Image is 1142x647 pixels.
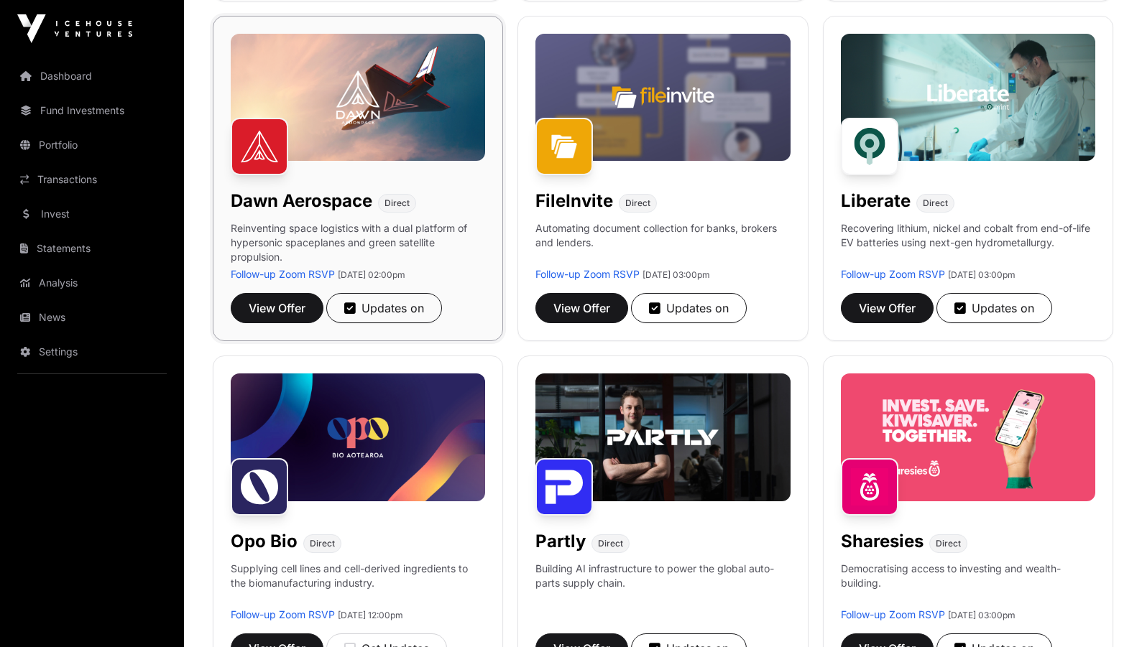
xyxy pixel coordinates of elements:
img: Opo Bio [231,458,288,516]
span: [DATE] 03:00pm [643,269,710,280]
span: [DATE] 03:00pm [948,610,1016,620]
h1: Partly [535,530,586,553]
img: Liberate [841,118,898,175]
span: Direct [625,197,650,209]
iframe: Chat Widget [1070,578,1142,647]
span: Direct [598,538,623,549]
span: View Offer [249,299,305,317]
p: Supplying cell lines and cell-derived ingredients to the biomanufacturing industry. [231,562,485,590]
span: Direct [923,197,948,209]
img: Partly [535,458,593,516]
h1: Opo Bio [231,530,298,553]
button: Updates on [326,293,442,323]
div: Updates on [649,299,729,317]
a: Follow-up Zoom RSVP [841,608,945,620]
h1: FileInvite [535,190,613,213]
span: [DATE] 02:00pm [338,269,405,280]
a: Statements [11,233,172,264]
p: Automating document collection for banks, brokers and lenders. [535,221,790,267]
button: Updates on [936,293,1052,323]
h1: Sharesies [841,530,924,553]
button: Updates on [631,293,747,323]
span: Direct [384,197,410,209]
img: FileInvite [535,118,593,175]
a: Follow-up Zoom RSVP [231,608,335,620]
span: Direct [310,538,335,549]
span: View Offer [859,299,916,317]
a: Invest [11,198,172,230]
button: View Offer [535,293,628,323]
img: Sharesies [841,458,898,516]
img: Liberate-Banner.jpg [841,34,1095,161]
span: View Offer [553,299,610,317]
a: Portfolio [11,129,172,161]
a: News [11,302,172,333]
p: Reinventing space logistics with a dual platform of hypersonic spaceplanes and green satellite pr... [231,221,485,267]
h1: Dawn Aerospace [231,190,372,213]
button: View Offer [231,293,323,323]
p: Building AI infrastructure to power the global auto-parts supply chain. [535,562,790,608]
img: File-Invite-Banner.jpg [535,34,790,161]
a: Follow-up Zoom RSVP [841,268,945,280]
a: Follow-up Zoom RSVP [535,268,640,280]
span: [DATE] 03:00pm [948,269,1016,280]
a: Follow-up Zoom RSVP [231,268,335,280]
a: Dashboard [11,60,172,92]
div: Updates on [954,299,1034,317]
span: Direct [936,538,961,549]
button: View Offer [841,293,934,323]
a: Analysis [11,267,172,299]
h1: Liberate [841,190,911,213]
a: Settings [11,336,172,368]
img: Opo-Bio-Banner.jpg [231,373,485,501]
div: Updates on [344,299,424,317]
a: Fund Investments [11,95,172,126]
img: Dawn Aerospace [231,118,288,175]
p: Democratising access to investing and wealth-building. [841,562,1095,608]
img: Dawn-Banner.jpg [231,34,485,161]
img: Partly-Banner.jpg [535,373,790,501]
img: Icehouse Ventures Logo [17,14,132,43]
img: Sharesies-Banner.jpg [841,373,1095,501]
span: [DATE] 12:00pm [338,610,403,620]
a: Transactions [11,164,172,195]
p: Recovering lithium, nickel and cobalt from end-of-life EV batteries using next-gen hydrometallurgy. [841,221,1095,267]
